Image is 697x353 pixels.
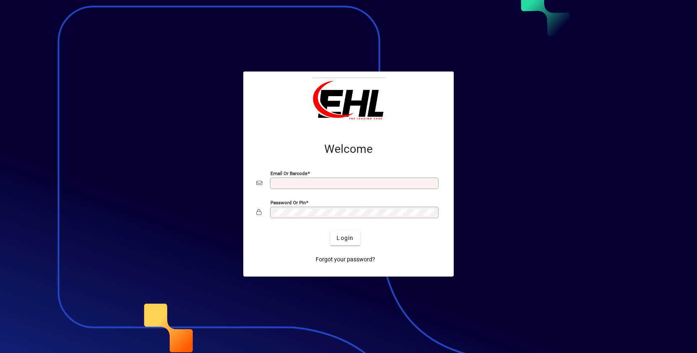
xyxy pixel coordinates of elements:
[312,252,379,267] a: Forgot your password?
[330,231,360,245] button: Login
[256,142,441,156] h2: Welcome
[316,255,375,264] span: Forgot your password?
[337,234,353,242] span: Login
[270,200,306,205] mat-label: Password or Pin
[270,171,307,176] mat-label: Email or Barcode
